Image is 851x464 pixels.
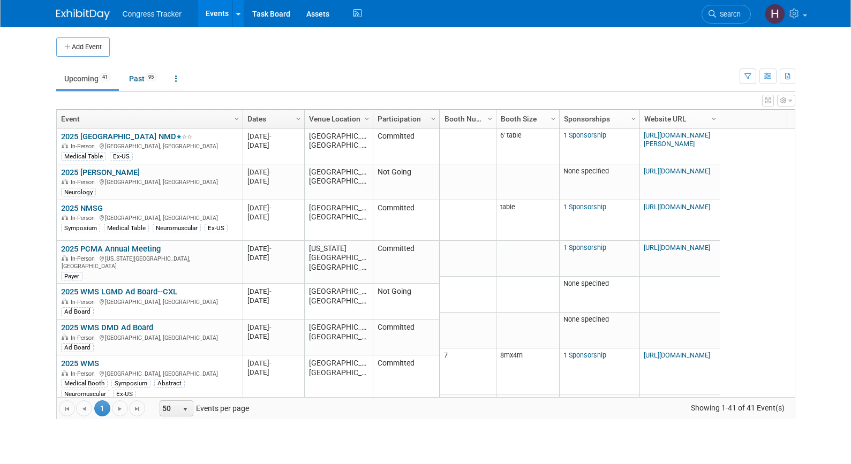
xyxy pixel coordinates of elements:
span: - [269,204,272,212]
a: Column Settings [427,110,439,126]
div: [DATE] [247,287,299,296]
td: [GEOGRAPHIC_DATA], [GEOGRAPHIC_DATA] [304,128,373,164]
span: Events per page [146,400,260,416]
a: 1 Sponsorship [563,244,606,252]
td: Committed [373,241,439,284]
div: [DATE] [247,244,299,253]
div: [DATE] [247,212,299,222]
a: 1 Sponsorship [563,203,606,211]
td: [GEOGRAPHIC_DATA], [GEOGRAPHIC_DATA] [304,320,373,355]
span: In-Person [71,255,98,262]
span: Go to the previous page [80,405,88,413]
div: [DATE] [247,168,299,177]
div: Neurology [61,188,96,196]
div: Medical Table [104,224,149,232]
td: table [496,200,559,241]
div: Neuromuscular [153,224,201,232]
span: In-Person [71,334,98,341]
div: Medical Booth [61,379,108,387]
a: [URL][DOMAIN_NAME] [644,351,710,359]
a: Event [61,110,236,128]
a: [URL][DOMAIN_NAME] [644,167,710,175]
a: Venue Location [309,110,366,128]
a: 2025 [GEOGRAPHIC_DATA] NMD [61,132,192,141]
td: [US_STATE][GEOGRAPHIC_DATA], [GEOGRAPHIC_DATA] [304,241,373,284]
a: Column Settings [484,110,496,126]
a: Search [702,5,751,24]
a: Column Settings [708,110,720,126]
img: In-Person Event [62,334,68,340]
td: 6' table [496,128,559,164]
div: Symposium [111,379,150,387]
a: 1 Sponsorship [563,351,606,359]
span: Column Settings [232,115,241,123]
img: In-Person Event [62,370,68,376]
td: 3mx2m [496,394,559,430]
td: 8mx4m [496,348,559,394]
span: 50 [160,401,178,416]
a: Column Settings [547,110,559,126]
img: In-Person Event [62,255,68,261]
span: In-Person [71,299,98,306]
span: Column Settings [629,115,638,123]
div: [GEOGRAPHIC_DATA], [GEOGRAPHIC_DATA] [61,333,238,342]
a: [URL][DOMAIN_NAME] [644,244,710,252]
div: [DATE] [247,253,299,262]
a: Sponsorships [564,110,632,128]
div: [GEOGRAPHIC_DATA], [GEOGRAPHIC_DATA] [61,177,238,186]
img: In-Person Event [62,299,68,304]
td: [GEOGRAPHIC_DATA], [GEOGRAPHIC_DATA] [304,284,373,320]
div: [DATE] [247,359,299,368]
span: Column Settings [429,115,438,123]
td: Committed [373,128,439,164]
a: Dates [247,110,297,128]
span: Column Settings [549,115,558,123]
td: 7 [440,348,496,394]
div: [GEOGRAPHIC_DATA], [GEOGRAPHIC_DATA] [61,297,238,306]
span: None specified [563,167,609,175]
div: Medical Table [61,152,106,161]
a: Upcoming41 [56,69,119,89]
td: Not Going [373,164,439,200]
span: 95 [145,73,157,81]
td: Committed [373,355,439,401]
a: Go to the next page [112,400,128,416]
div: [GEOGRAPHIC_DATA], [GEOGRAPHIC_DATA] [61,369,238,378]
a: 2025 WMS [61,359,99,368]
td: Not Going [373,284,439,320]
span: Column Settings [294,115,303,123]
div: Ad Board [61,343,94,352]
span: Go to the last page [133,405,141,413]
a: 2025 WMS LGMD Ad Board--CXL [61,287,177,296]
span: Congress Tracker [123,10,182,18]
span: Go to the first page [63,405,71,413]
a: Go to the previous page [76,400,92,416]
div: [DATE] [247,332,299,341]
div: [DATE] [247,177,299,186]
div: Abstract [154,379,185,387]
a: Column Settings [628,110,639,126]
span: - [269,168,272,176]
span: None specified [563,315,609,323]
span: select [181,405,190,414]
a: Past95 [121,69,165,89]
span: Search [716,10,741,18]
img: In-Person Event [62,215,68,220]
a: Column Settings [292,110,304,126]
div: [GEOGRAPHIC_DATA], [GEOGRAPHIC_DATA] [61,141,238,150]
a: 1 Sponsorship [563,131,606,139]
span: Column Settings [710,115,718,123]
div: Symposium [61,224,100,232]
span: 1 [94,400,110,416]
a: 2025 NMSG [61,203,103,213]
a: Booth Number [445,110,489,128]
span: Showing 1-41 of 41 Event(s) [681,400,794,415]
div: [US_STATE][GEOGRAPHIC_DATA], [GEOGRAPHIC_DATA] [61,254,238,270]
a: Go to the last page [129,400,145,416]
td: B16 [440,394,496,430]
img: ExhibitDay [56,9,110,20]
span: In-Person [71,143,98,150]
span: Column Settings [486,115,494,123]
div: [GEOGRAPHIC_DATA], [GEOGRAPHIC_DATA] [61,213,238,222]
td: [GEOGRAPHIC_DATA], [GEOGRAPHIC_DATA] [304,200,373,241]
